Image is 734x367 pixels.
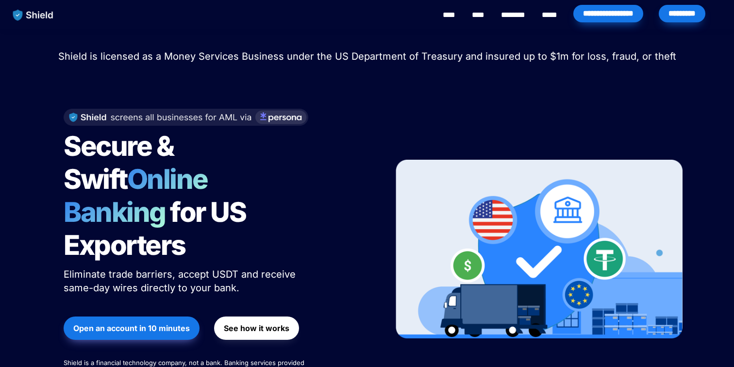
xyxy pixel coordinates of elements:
[73,323,190,333] strong: Open an account in 10 minutes
[214,317,299,340] button: See how it works
[64,268,299,294] span: Eliminate trade barriers, accept USDT and receive same-day wires directly to your bank.
[224,323,289,333] strong: See how it works
[64,312,200,345] a: Open an account in 10 minutes
[58,50,676,62] span: Shield is licensed as a Money Services Business under the US Department of Treasury and insured u...
[64,196,250,262] span: for US Exporters
[64,317,200,340] button: Open an account in 10 minutes
[64,130,178,196] span: Secure & Swift
[214,312,299,345] a: See how it works
[8,5,58,25] img: website logo
[64,163,217,229] span: Online Banking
